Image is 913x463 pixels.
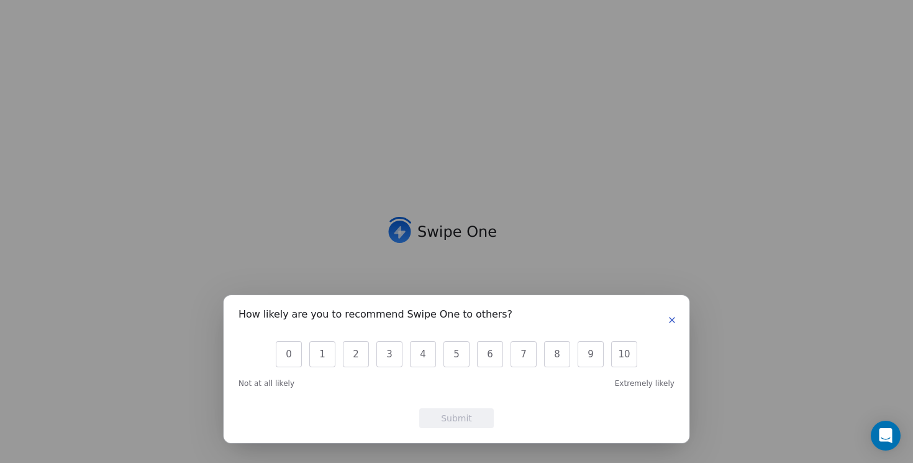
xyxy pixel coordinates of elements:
button: 0 [276,341,302,367]
button: 5 [443,341,470,367]
button: 10 [611,341,637,367]
span: Extremely likely [615,378,675,388]
h1: How likely are you to recommend Swipe One to others? [238,310,512,323]
button: 7 [511,341,537,367]
button: 3 [376,341,402,367]
button: Submit [419,408,494,428]
span: Not at all likely [238,378,294,388]
button: 6 [477,341,503,367]
button: 9 [578,341,604,367]
button: 4 [410,341,436,367]
button: 2 [343,341,369,367]
button: 8 [544,341,570,367]
button: 1 [309,341,335,367]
